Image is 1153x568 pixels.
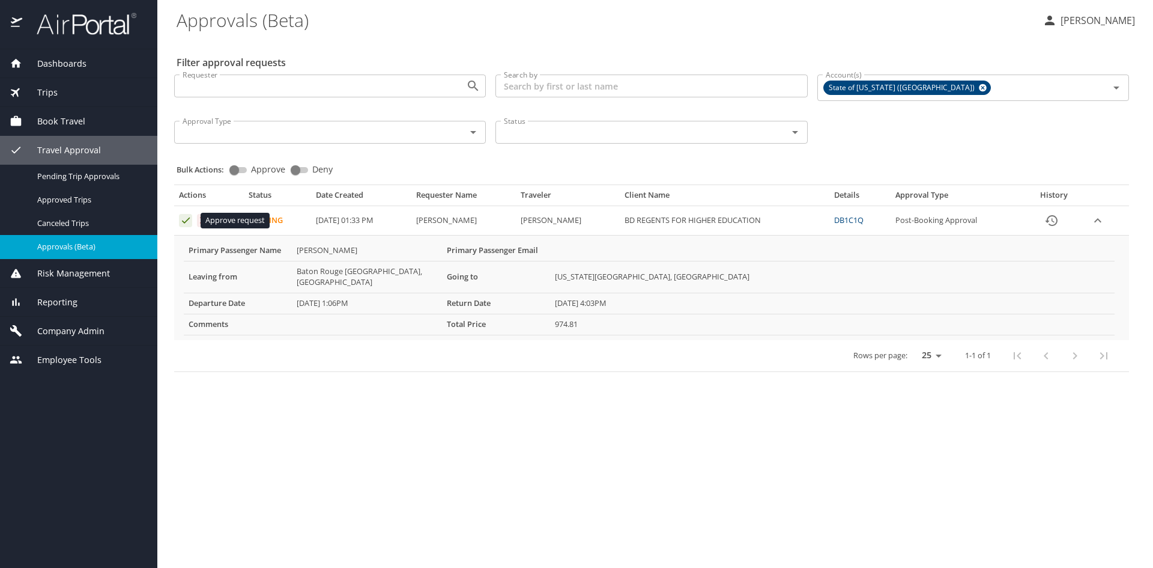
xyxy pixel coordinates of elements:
[495,75,807,97] input: Search by first or last name
[1024,190,1084,206] th: History
[292,240,442,261] td: [PERSON_NAME]
[465,124,482,141] button: Open
[891,190,1024,206] th: Approval Type
[174,190,1129,371] table: Approval table
[516,190,620,206] th: Traveler
[22,57,86,70] span: Dashboards
[184,240,1115,335] table: More info for approvals
[23,12,136,35] img: airportal-logo.png
[834,215,864,225] a: DB1C1Q
[177,53,286,72] h2: Filter approval requests
[22,296,77,309] span: Reporting
[550,314,1115,335] td: 974.81
[251,165,285,174] span: Approve
[829,190,890,206] th: Details
[311,206,411,236] td: [DATE] 01:33 PM
[823,81,991,95] div: State of [US_STATE] ([GEOGRAPHIC_DATA])
[411,190,516,206] th: Requester Name
[1038,10,1140,31] button: [PERSON_NAME]
[912,346,946,364] select: rows per page
[37,171,143,182] span: Pending Trip Approvals
[177,1,1033,38] h1: Approvals (Beta)
[442,293,550,314] th: Return Date
[22,325,104,338] span: Company Admin
[442,240,550,261] th: Primary Passenger Email
[442,261,550,293] th: Going to
[11,12,23,35] img: icon-airportal.png
[177,164,234,175] p: Bulk Actions:
[184,293,292,314] th: Departure Date
[22,86,58,99] span: Trips
[853,352,907,359] p: Rows per page:
[244,190,312,206] th: Status
[37,241,143,252] span: Approvals (Beta)
[312,165,333,174] span: Deny
[1057,13,1135,28] p: [PERSON_NAME]
[184,240,292,261] th: Primary Passenger Name
[22,115,85,128] span: Book Travel
[965,352,991,359] p: 1-1 of 1
[292,293,442,314] td: [DATE] 1:06PM
[1089,212,1107,230] button: expand row
[442,314,550,335] th: Total Price
[550,293,1115,314] td: [DATE] 4:03PM
[184,261,292,293] th: Leaving from
[244,206,312,236] td: Pending
[311,190,411,206] th: Date Created
[891,206,1024,236] td: Post-Booking Approval
[22,144,101,157] span: Travel Approval
[184,314,292,335] th: Comments
[174,190,244,206] th: Actions
[22,267,110,280] span: Risk Management
[1037,206,1066,235] button: History
[411,206,516,236] td: [PERSON_NAME]
[787,124,803,141] button: Open
[22,353,101,367] span: Employee Tools
[516,206,620,236] td: [PERSON_NAME]
[824,82,982,94] span: State of [US_STATE] ([GEOGRAPHIC_DATA])
[550,261,1115,293] td: [US_STATE][GEOGRAPHIC_DATA], [GEOGRAPHIC_DATA]
[37,218,143,229] span: Canceled Trips
[620,206,829,236] td: BD REGENTS FOR HIGHER EDUCATION
[1108,79,1125,96] button: Open
[37,194,143,206] span: Approved Trips
[465,78,482,94] button: Open
[620,190,829,206] th: Client Name
[292,261,442,293] td: Baton Rouge [GEOGRAPHIC_DATA], [GEOGRAPHIC_DATA]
